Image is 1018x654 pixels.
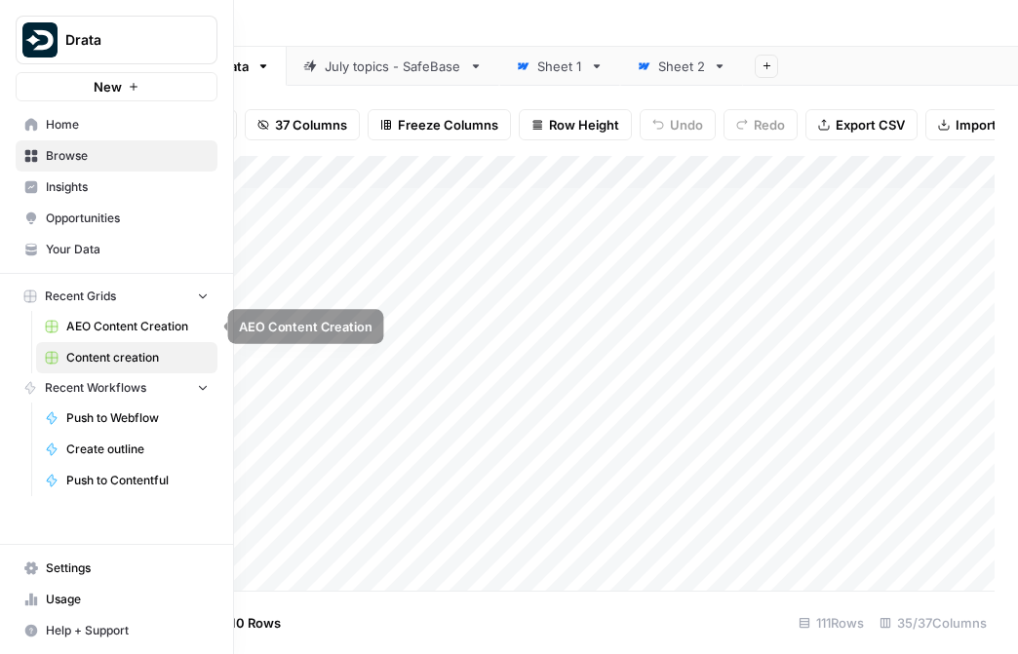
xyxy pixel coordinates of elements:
[670,115,703,135] span: Undo
[46,116,209,134] span: Home
[791,607,872,638] div: 111 Rows
[16,72,217,101] button: New
[66,441,209,458] span: Create outline
[46,147,209,165] span: Browse
[16,234,217,265] a: Your Data
[36,465,217,496] a: Push to Contentful
[203,613,281,633] span: Add 10 Rows
[46,210,209,227] span: Opportunities
[398,115,498,135] span: Freeze Columns
[724,109,798,140] button: Redo
[36,342,217,373] a: Content creation
[16,373,217,403] button: Recent Workflows
[16,203,217,234] a: Opportunities
[16,172,217,203] a: Insights
[45,379,146,397] span: Recent Workflows
[640,109,716,140] button: Undo
[65,30,183,50] span: Drata
[519,109,632,140] button: Row Height
[22,22,58,58] img: Drata Logo
[499,47,620,86] a: Sheet 1
[16,615,217,646] button: Help + Support
[66,318,209,335] span: AEO Content Creation
[287,47,499,86] a: July topics - SafeBase
[46,591,209,608] span: Usage
[36,311,217,342] a: AEO Content Creation
[16,109,217,140] a: Home
[537,57,582,76] div: Sheet 1
[245,109,360,140] button: 37 Columns
[16,140,217,172] a: Browse
[45,288,116,305] span: Recent Grids
[66,349,209,366] span: Content creation
[46,622,209,639] span: Help + Support
[549,115,619,135] span: Row Height
[36,434,217,465] a: Create outline
[46,178,209,196] span: Insights
[36,403,217,434] a: Push to Webflow
[66,409,209,427] span: Push to Webflow
[94,77,122,96] span: New
[66,472,209,489] span: Push to Contentful
[754,115,785,135] span: Redo
[16,282,217,311] button: Recent Grids
[16,553,217,584] a: Settings
[368,109,511,140] button: Freeze Columns
[275,115,347,135] span: 37 Columns
[325,57,461,76] div: July topics - SafeBase
[16,16,217,64] button: Workspace: Drata
[836,115,905,135] span: Export CSV
[658,57,705,76] div: Sheet 2
[620,47,743,86] a: Sheet 2
[16,584,217,615] a: Usage
[872,607,995,638] div: 35/37 Columns
[46,559,209,577] span: Settings
[805,109,918,140] button: Export CSV
[46,241,209,258] span: Your Data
